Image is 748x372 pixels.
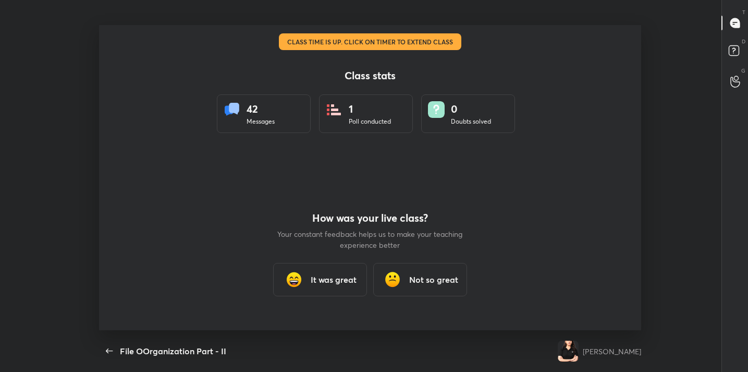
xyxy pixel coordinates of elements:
p: G [741,67,745,75]
h4: How was your live class? [276,212,464,224]
h3: It was great [311,273,357,286]
h4: Class stats [217,69,523,82]
div: 0 [451,101,491,117]
div: Poll conducted [349,117,391,126]
p: D [742,38,745,45]
p: T [742,8,745,16]
img: grinning_face_with_smiling_eyes_cmp.gif [284,269,304,290]
div: Messages [247,117,275,126]
img: frowning_face_cmp.gif [382,269,403,290]
div: 1 [349,101,391,117]
div: [PERSON_NAME] [583,346,641,357]
div: Doubts solved [451,117,491,126]
img: 4a770520920d42f4a83b4b5e06273ada.png [558,341,579,362]
div: File OOrganization Part - II [120,345,226,357]
div: 42 [247,101,275,117]
img: statsMessages.856aad98.svg [224,101,240,118]
img: statsPoll.b571884d.svg [326,101,342,118]
p: Your constant feedback helps us to make your teaching experience better [276,229,464,250]
img: doubts.8a449be9.svg [428,101,445,118]
h3: Not so great [409,273,458,286]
